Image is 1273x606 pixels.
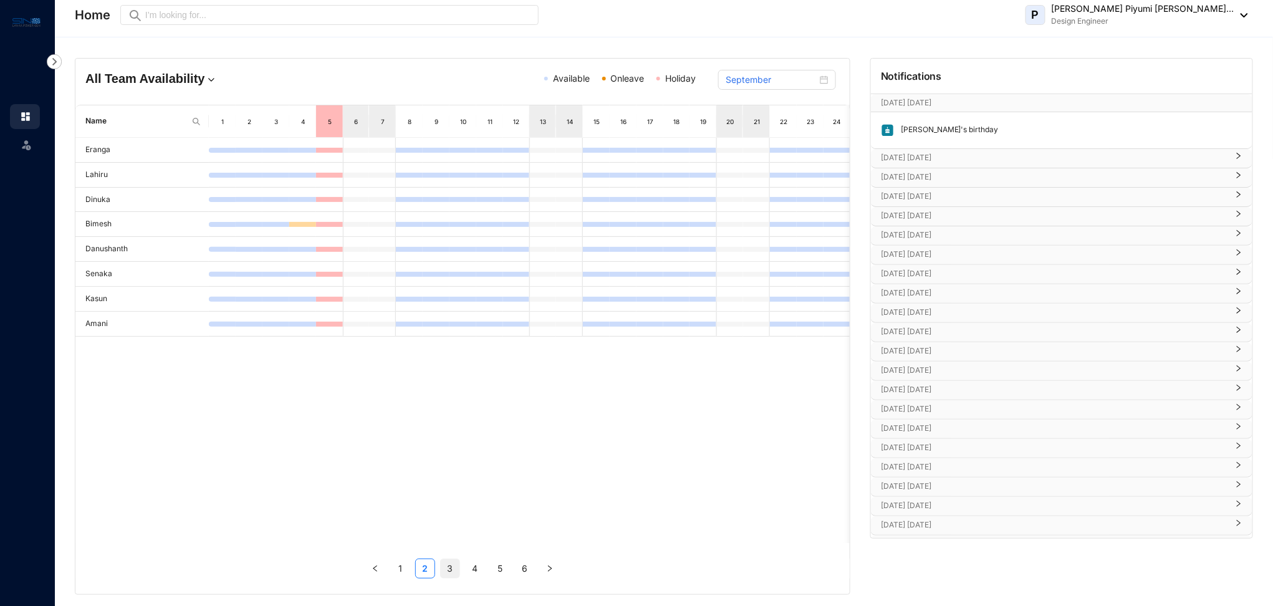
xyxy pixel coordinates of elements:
[1052,15,1234,27] p: Design Engineer
[871,265,1252,284] div: [DATE] [DATE]
[218,115,228,128] div: 1
[881,248,1227,261] p: [DATE] [DATE]
[881,403,1227,415] p: [DATE] [DATE]
[351,115,361,128] div: 6
[85,70,336,87] h4: All Team Availability
[871,304,1252,322] div: [DATE] [DATE]
[871,478,1252,496] div: [DATE] [DATE]
[871,458,1252,477] div: [DATE] [DATE]
[1234,13,1248,17] img: dropdown-black.8e83cc76930a90b1a4fdb6d089b7bf3a.svg
[871,207,1252,226] div: [DATE] [DATE]
[365,559,385,579] button: left
[881,151,1227,164] p: [DATE] [DATE]
[871,497,1252,516] div: [DATE] [DATE]
[881,287,1227,299] p: [DATE] [DATE]
[881,461,1227,473] p: [DATE] [DATE]
[881,190,1227,203] p: [DATE] [DATE]
[205,74,218,86] img: dropdown.780994ddfa97fca24b89f58b1de131fa.svg
[1235,466,1242,469] span: right
[871,400,1252,419] div: [DATE] [DATE]
[1235,234,1242,237] span: right
[405,115,415,128] div: 8
[540,559,560,579] li: Next Page
[75,188,209,213] td: Dinuka
[805,115,816,128] div: 23
[881,519,1227,531] p: [DATE] [DATE]
[1235,370,1242,372] span: right
[75,6,110,24] p: Home
[553,73,590,84] span: Available
[458,115,469,128] div: 10
[75,287,209,312] td: Kasun
[538,115,548,128] div: 13
[1235,292,1242,295] span: right
[1235,196,1242,198] span: right
[871,168,1252,187] div: [DATE] [DATE]
[431,115,442,128] div: 9
[365,559,385,579] li: Previous Page
[871,226,1252,245] div: [DATE] [DATE]
[881,69,942,84] p: Notifications
[416,559,435,578] a: 2
[871,362,1252,380] div: [DATE] [DATE]
[324,115,335,128] div: 5
[871,536,1252,554] div: [DATE] [DATE]
[75,237,209,262] td: Danushanth
[752,115,762,128] div: 21
[1235,157,1242,160] span: right
[645,115,656,128] div: 17
[871,94,1252,112] div: [DATE] [DATE][DATE]
[491,559,509,578] a: 5
[490,559,510,579] li: 5
[1235,447,1242,450] span: right
[871,188,1252,206] div: [DATE] [DATE]
[390,559,410,579] li: 1
[10,104,40,129] li: Home
[881,383,1227,396] p: [DATE] [DATE]
[1235,486,1242,488] span: right
[191,117,201,127] img: search.8ce656024d3affaeffe32e5b30621cb7.svg
[881,364,1227,377] p: [DATE] [DATE]
[881,267,1227,280] p: [DATE] [DATE]
[881,306,1227,319] p: [DATE] [DATE]
[1052,2,1234,15] p: [PERSON_NAME] Piyumi [PERSON_NAME]...
[779,115,789,128] div: 22
[725,115,735,128] div: 20
[881,97,1218,109] p: [DATE] [DATE]
[592,115,602,128] div: 15
[378,115,388,128] div: 7
[20,138,32,151] img: leave-unselected.2934df6273408c3f84d9.svg
[565,115,575,128] div: 14
[1235,524,1242,527] span: right
[515,559,535,579] li: 6
[1032,9,1039,21] span: P
[1235,273,1242,276] span: right
[85,115,186,127] span: Name
[145,8,531,22] input: I’m looking for...
[881,345,1227,357] p: [DATE] [DATE]
[1235,428,1242,430] span: right
[1235,408,1242,411] span: right
[671,115,682,128] div: 18
[391,559,410,578] a: 1
[47,54,62,69] img: nav-icon-right.af6afadce00d159da59955279c43614e.svg
[726,73,817,87] input: Select month
[611,73,645,84] span: Onleave
[485,115,496,128] div: 11
[871,381,1252,400] div: [DATE] [DATE]
[244,115,255,128] div: 2
[698,115,709,128] div: 19
[871,246,1252,264] div: [DATE] [DATE]
[1235,312,1242,314] span: right
[546,565,554,572] span: right
[895,123,999,137] p: [PERSON_NAME]'s birthday
[75,262,209,287] td: Senaka
[1235,215,1242,218] span: right
[871,284,1252,303] div: [DATE] [DATE]
[298,115,309,128] div: 4
[271,115,282,128] div: 3
[881,441,1227,454] p: [DATE] [DATE]
[372,565,379,572] span: left
[540,559,560,579] button: right
[871,323,1252,342] div: [DATE] [DATE]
